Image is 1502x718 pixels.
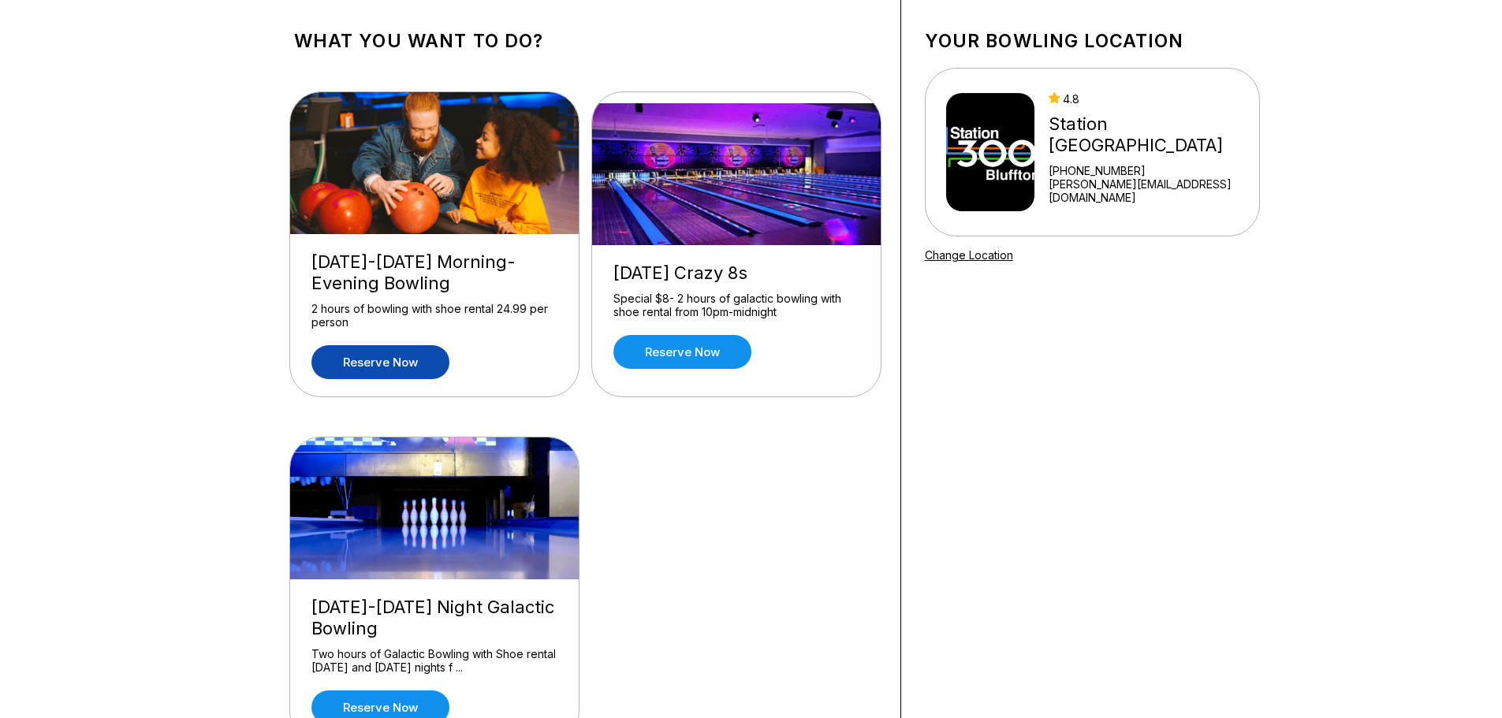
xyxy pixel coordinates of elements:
a: Reserve now [311,345,449,379]
h1: Your bowling location [925,30,1260,52]
div: Two hours of Galactic Bowling with Shoe rental [DATE] and [DATE] nights f ... [311,647,557,675]
h1: What you want to do? [294,30,877,52]
img: Thursday Crazy 8s [592,103,882,245]
div: Station [GEOGRAPHIC_DATA] [1049,113,1252,156]
img: Friday-Sunday Morning-Evening Bowling [290,92,580,234]
div: [DATE] Crazy 8s [613,262,859,284]
div: [PHONE_NUMBER] [1049,164,1252,177]
div: 4.8 [1049,92,1252,106]
a: Reserve now [613,335,751,369]
img: Station 300 Bluffton [946,93,1035,211]
img: Friday-Saturday Night Galactic Bowling [290,437,580,579]
a: [PERSON_NAME][EMAIL_ADDRESS][DOMAIN_NAME] [1049,177,1252,204]
a: Change Location [925,248,1013,262]
div: [DATE]-[DATE] Night Galactic Bowling [311,597,557,639]
div: Special $8- 2 hours of galactic bowling with shoe rental from 10pm-midnight [613,292,859,319]
div: 2 hours of bowling with shoe rental 24.99 per person [311,302,557,329]
div: [DATE]-[DATE] Morning-Evening Bowling [311,251,557,294]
